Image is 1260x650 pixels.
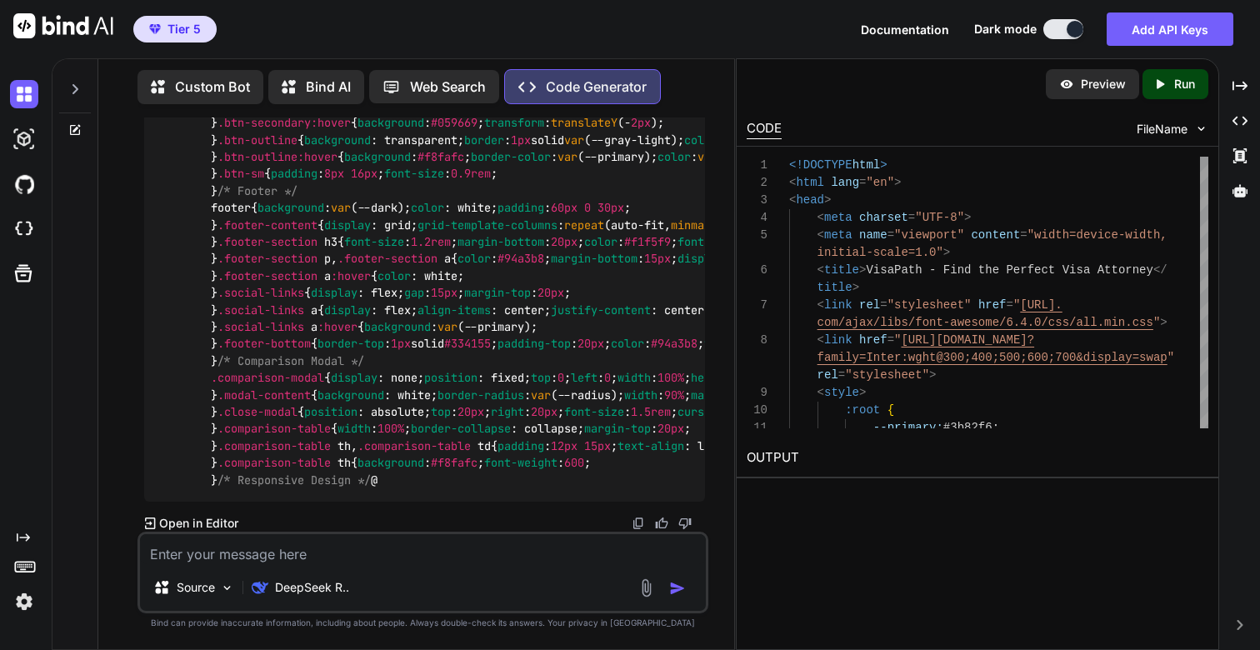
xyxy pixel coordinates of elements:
[551,116,617,131] span: translateY
[943,421,992,434] span: #3b82f6
[564,217,604,232] span: repeat
[564,455,584,470] span: 600
[852,158,881,172] span: html
[324,167,344,182] span: 8px
[859,333,887,347] span: href
[217,183,297,198] span: /* Footer */
[10,587,38,616] img: settings
[684,132,717,147] span: color
[691,387,751,402] span: max-width
[357,455,424,470] span: background
[789,193,796,207] span: <
[887,298,972,312] span: "stylesheet"
[584,201,591,216] span: 0
[894,228,964,242] span: "viewport"
[377,268,411,283] span: color
[564,404,624,419] span: font-size
[1167,351,1174,364] span: "
[451,167,491,182] span: 0.9rem
[747,192,767,209] div: 3
[364,319,431,334] span: background
[177,579,215,596] p: Source
[324,252,331,267] span: p
[484,116,544,131] span: transform
[337,455,351,470] span: th
[431,116,477,131] span: #059669
[306,77,351,97] p: Bind AI
[304,132,371,147] span: background
[747,157,767,174] div: 1
[747,419,767,437] div: 11
[217,268,317,283] span: .footer-section
[845,368,929,382] span: "stylesheet"
[824,333,852,347] span: link
[557,149,577,164] span: var
[217,455,331,470] span: .comparison-table
[10,125,38,153] img: darkAi-studio
[737,438,1218,477] h2: OUTPUT
[1021,228,1027,242] span: =
[651,337,697,352] span: #94a3b8
[817,316,1153,329] span: com/ajax/libs/font-awesome/6.4.0/css/all.min.css
[497,438,544,453] span: padding
[217,438,331,453] span: .comparison-table
[497,252,544,267] span: #94a3b8
[887,228,894,242] span: =
[617,371,651,386] span: width
[887,333,894,347] span: =
[211,201,251,216] span: footer
[747,297,767,314] div: 7
[464,132,504,147] span: border
[317,337,384,352] span: border-top
[824,263,859,277] span: title
[992,421,999,434] span: ;
[817,333,824,347] span: <
[557,371,564,386] span: 0
[137,617,707,629] p: Bind can provide inaccurate information, including about people. Always double-check its answers....
[817,351,1167,364] span: family=Inter:wght@300;400;500;600;700&display=swap
[584,438,611,453] span: 15px
[691,371,731,386] span: height
[464,286,531,301] span: margin-top
[324,234,337,249] span: h3
[644,252,671,267] span: 15px
[311,116,351,131] span: :hover
[304,404,357,419] span: position
[611,337,644,352] span: color
[747,402,767,419] div: 10
[861,21,949,38] button: Documentation
[424,371,477,386] span: position
[584,234,617,249] span: color
[880,158,887,172] span: >
[824,211,852,224] span: meta
[824,386,859,399] span: style
[571,371,597,386] span: left
[894,176,901,189] span: >
[631,404,671,419] span: 1.5rem
[789,176,796,189] span: <
[964,211,971,224] span: >
[497,337,571,352] span: padding-top
[331,371,377,386] span: display
[817,386,824,399] span: <
[617,438,684,453] span: text-align
[624,387,657,402] span: width
[859,211,908,224] span: charset
[311,302,317,317] span: a
[10,80,38,108] img: darkChat
[477,438,491,453] span: td
[324,268,331,283] span: a
[845,403,880,417] span: :root
[859,228,887,242] span: name
[252,579,268,596] img: DeepSeek R1 (671B-Full)
[417,149,464,164] span: #f8fafc
[1107,12,1233,46] button: Add API Keys
[838,368,845,382] span: =
[484,455,557,470] span: font-weight
[915,211,964,224] span: "UTF-8"
[747,227,767,244] div: 5
[357,438,471,453] span: .comparison-table
[747,174,767,192] div: 2
[531,404,557,419] span: 20px
[331,268,371,283] span: :hover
